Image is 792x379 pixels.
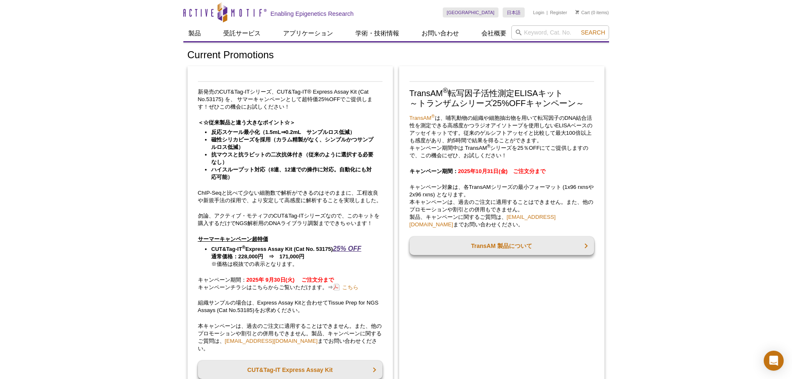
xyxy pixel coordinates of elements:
strong: CUT&Tag-IT Express Assay Kit (Cat No. 53175) 通常価格：228,000円 ⇒ 171,000円 [211,246,361,260]
strong: 反応スケール最小化（1.5mL⇒0.2mL サンプルロス低減） [211,129,355,135]
a: [EMAIL_ADDRESS][DOMAIN_NAME] [225,338,318,344]
a: アプリケーション [278,25,338,41]
div: Open Intercom Messenger [764,351,784,371]
img: Save on CUT&Tag-IT Express [198,81,382,82]
a: CUT&Tag-IT Express Assay Kit [198,361,382,379]
a: 製品 [183,25,206,41]
span: Search [581,29,605,36]
a: TransAM® [410,115,435,121]
li: ※価格は税抜での表示となります。 [211,245,374,268]
p: 新発売のCUT&Tag-ITシリーズ、CUT&Tag-IT® Express Assay Kit (Cat No.53175) を、 サマーキャンペーンとして超特価25%OFFでご提供します！ぜ... [198,88,382,111]
strong: ハイスループット対応（8連、12連での操作に対応。自動化にも対応可能） [211,166,372,180]
a: 学術・技術情報 [350,25,404,41]
a: Cart [575,10,590,15]
input: Keyword, Cat. No. [511,25,609,40]
a: Login [533,10,544,15]
h2: Enabling Epigenetics Research [271,10,354,17]
p: キャンペーン対象は、各TransAMシリーズの最小フォーマット (1x96 rxnsや2x96 rxns) となります。 本キャンペーンは、過去のご注文に適用することはできません。また、他のプロ... [410,183,594,228]
u: サーマーキャンペーン超特価 [198,236,268,242]
button: Search [578,29,607,36]
strong: 磁性シリカビーズを採用（カラム精製がなく、シンプルかつサンプルロス低減） [211,136,373,150]
h1: Current Promotions [188,50,605,62]
a: 日本語 [503,7,525,17]
strong: 2025年 9月30日(火) ご注文分まで [247,277,334,283]
p: 本キャンペーンは、過去のご注文に適用することはできません。また、他のプロモーションや割引との併用もできません。製品、キャンペーンに関するご質問は、 までお問い合わせください。 [198,322,382,352]
img: Save on TransAM [410,81,594,82]
p: 組織サンプルの場合は、Express Assay Kitと合わせてTissue Prep for NGS Assays (Cat No.53185)をお求めください。 [198,299,382,314]
img: Your Cart [575,10,579,14]
li: (0 items) [575,7,609,17]
a: 会社概要 [476,25,511,41]
strong: ＜☆従来製品と違う大きなポイント☆＞ [198,119,295,126]
strong: 抗マウスと抗ラビットの二次抗体付き（従来のように選択する必要なし） [211,151,373,165]
a: 受託サービス [218,25,266,41]
strong: キャンペーン期間： [410,168,545,174]
sup: ® [443,87,448,95]
li: | [547,7,548,17]
a: [EMAIL_ADDRESS][DOMAIN_NAME] [410,214,556,228]
a: お問い合わせ [417,25,464,41]
p: は、哺乳動物の組織や細胞抽出物を用いて転写因子のDNA結合活性を測定できる高感度かつラジオアイソトープを使用しないELISAベースのアッセイキットです。従来のゲルシフトアッセイと比較して最大10... [410,114,594,159]
span: 2025年10月31日(金) ご注文分まで [458,168,545,174]
em: 25% OFF [333,245,361,252]
p: キャンペーン期間： キャンペーンチラシはこちらからご覧いただけます。⇒ [198,276,382,291]
sup: ® [432,114,435,119]
sup: ® [487,144,490,149]
p: ChIP-Seqと比べて少ない細胞数で解析ができるのはそのままに、工程改良や新規手法の採用で、より安定して高感度に解析することを実現しました。 [198,189,382,204]
p: 勿論、アクティブ・モティフのCUT&Tag-ITシリーズなので、このキットを購入するだけでNGS解析用のDNAライブラリ調製までできちゃいます！ [198,212,382,227]
sup: ® [242,245,245,250]
a: こちら [333,283,358,291]
h2: TransAM 転写因子活性測定ELISAキット ～トランザムシリーズ25%OFFキャンペーン～ [410,88,594,108]
a: [GEOGRAPHIC_DATA] [443,7,499,17]
a: Register [550,10,567,15]
a: TransAM 製品について [410,237,594,255]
